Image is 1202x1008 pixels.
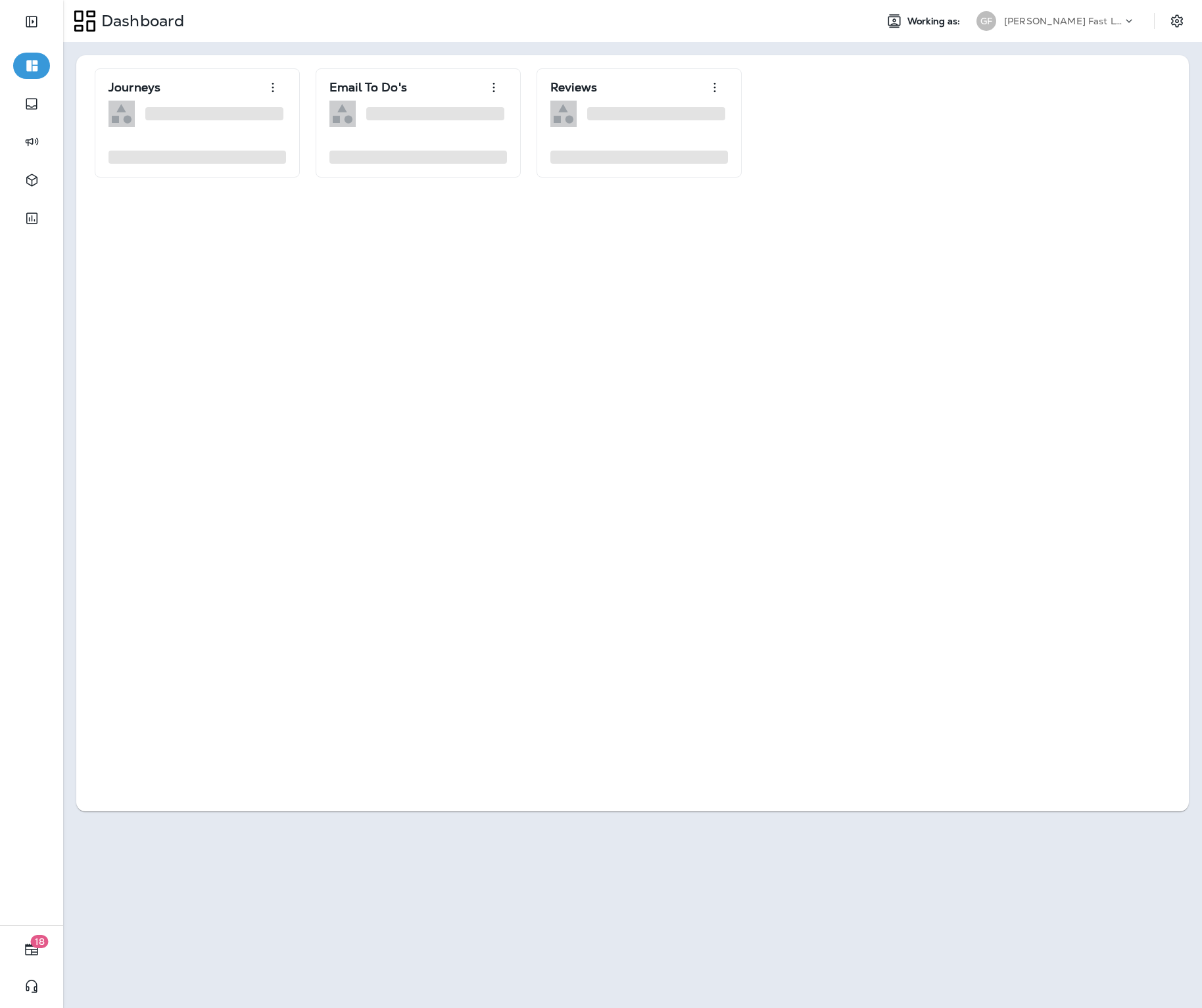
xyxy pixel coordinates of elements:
[550,81,597,94] p: Reviews
[1165,9,1189,33] button: Settings
[13,936,50,963] button: 18
[96,11,184,31] p: Dashboard
[329,81,407,94] p: Email To Do's
[907,16,963,27] span: Working as:
[13,9,50,35] button: Expand Sidebar
[31,935,49,948] span: 18
[976,11,996,31] div: GF
[108,81,160,94] p: Journeys
[1004,16,1122,26] p: [PERSON_NAME] Fast Lube dba [PERSON_NAME]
